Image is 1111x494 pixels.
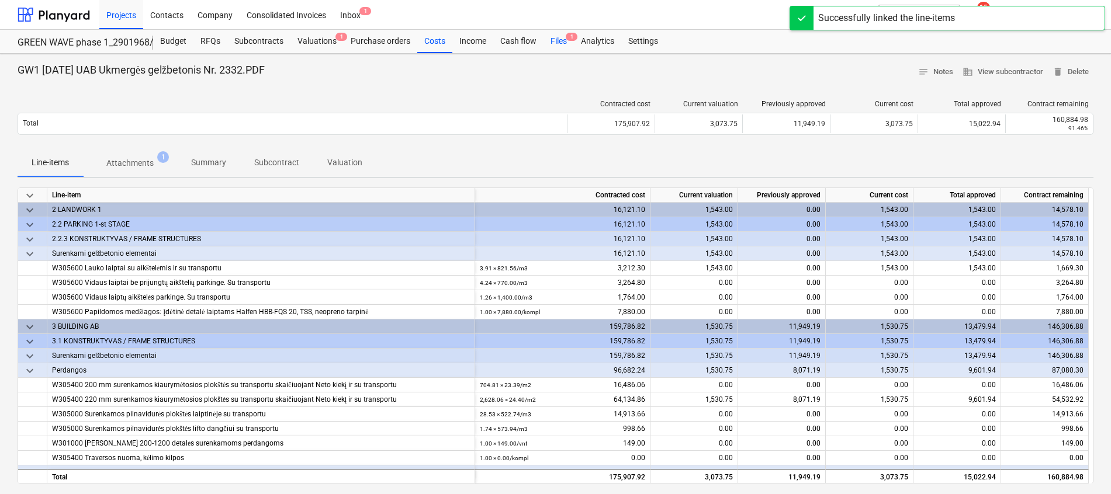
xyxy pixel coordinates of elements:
[480,305,645,319] div: 7,880.00
[52,308,369,316] span: W305600 Papildomos medžiagos: Įdėtinė detalė laiptams Halfen HBB-FQS 20, TSS, neopreno tarpinė
[826,319,913,334] div: 1,530.75
[1001,246,1089,261] div: 14,578.10
[480,436,645,451] div: 149.00
[493,30,544,53] div: Cash flow
[742,114,830,133] div: 11,949.19
[650,422,738,436] div: 0.00
[738,349,826,363] div: 11,949.19
[738,305,826,319] div: 0.00
[1053,438,1111,494] div: Chat Widget
[1006,392,1084,407] div: 54,532.92
[650,217,738,232] div: 1,543.00
[52,454,184,462] span: W305400 Traversos nuoma, kėlimo kilpos
[254,156,299,169] p: Subcontract
[23,203,37,217] span: keyboard_arrow_down
[52,425,279,433] span: W305000 Surenkamos pilnavidurės plokštės lifto dangčiui su transportu
[193,30,227,53] div: RFQs
[650,319,738,334] div: 1,530.75
[738,465,826,480] div: 0.00
[826,217,913,232] div: 1,543.00
[826,188,913,203] div: Current cost
[826,349,913,363] div: 1,530.75
[968,264,996,272] span: 1,543.00
[480,309,540,315] small: 1.00 × 7,880.00 / kompl
[475,334,650,349] div: 159,786.82
[826,276,913,290] div: 0.00
[227,30,290,53] div: Subcontracts
[738,319,826,334] div: 11,949.19
[290,30,344,53] div: Valuations
[738,363,826,378] div: 8,071.19
[738,422,826,436] div: 0.00
[475,465,650,480] div: 26,725.38
[738,334,826,349] div: 11,949.19
[818,11,955,25] div: Successfully linked the line-items
[918,67,929,77] span: notes
[650,407,738,422] div: 0.00
[650,465,738,480] div: 0.00
[544,30,574,53] a: Files1
[1001,349,1089,363] div: 146,306.88
[52,206,102,214] span: 2 LANDWORK 1
[982,439,996,447] span: 0.00
[52,249,157,258] span: Surenkami gelžbetonio elementai
[475,246,650,261] div: 16,121.10
[344,30,417,53] div: Purchase orders
[480,280,528,286] small: 4.24 × 770.00 / m3
[826,465,913,480] div: 0.00
[1006,469,1084,484] div: 160,884.98
[52,264,221,272] span: W305600 Lauko laiptai su aikštelėmis ir su transportu
[52,279,271,287] span: W305600 Vidaus laiptai be prijungtų aikštelių parkinge. Su transportu
[738,246,826,261] div: 0.00
[23,364,37,378] span: keyboard_arrow_down
[982,381,996,389] span: 0.00
[650,276,738,290] div: 0.00
[621,30,665,53] div: Settings
[650,378,738,392] div: 0.00
[982,293,996,301] span: 0.00
[157,151,169,163] span: 1
[480,422,645,436] div: 998.66
[982,308,996,316] span: 0.00
[480,378,645,392] div: 16,486.06
[982,279,996,287] span: 0.00
[650,246,738,261] div: 1,543.00
[480,276,645,290] div: 3,264.80
[452,30,493,53] a: Income
[475,203,650,217] div: 16,121.10
[982,425,996,433] span: 0.00
[1001,232,1089,246] div: 14,578.10
[1001,334,1089,349] div: 146,306.88
[650,349,738,363] div: 1,530.75
[475,468,650,483] div: 175,907.92
[1053,67,1063,77] span: delete
[52,366,86,374] span: Perdangos
[52,352,157,360] span: Surenkami gelžbetonio elementai
[738,407,826,422] div: 0.00
[1001,217,1089,232] div: 14,578.10
[480,440,527,447] small: 1.00 × 149.00 / vnt
[738,290,826,305] div: 0.00
[480,396,536,403] small: 2,628.06 × 24.40 / m2
[52,337,195,345] span: 3.1 KONSTRUKTYVAS / FRAME STRUCTURES
[913,363,1001,378] div: 9,601.94
[918,65,953,79] span: Notes
[738,276,826,290] div: 0.00
[918,114,1005,133] div: 15,022.94
[913,468,1001,483] div: 15,022.94
[650,436,738,451] div: 0.00
[475,232,650,246] div: 16,121.10
[826,407,913,422] div: 0.00
[327,156,362,169] p: Valuation
[826,436,913,451] div: 0.00
[359,7,371,15] span: 1
[650,290,738,305] div: 0.00
[23,218,37,232] span: keyboard_arrow_down
[480,294,532,301] small: 1.26 × 1,400.00 / m3
[650,188,738,203] div: Current valuation
[480,411,531,418] small: 28.53 × 522.74 / m3
[660,100,738,108] div: Current valuation
[738,232,826,246] div: 0.00
[52,235,201,243] span: 2.2.3 KONSTRUKTYVAS / FRAME STRUCTURES
[23,189,37,203] span: keyboard_arrow_down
